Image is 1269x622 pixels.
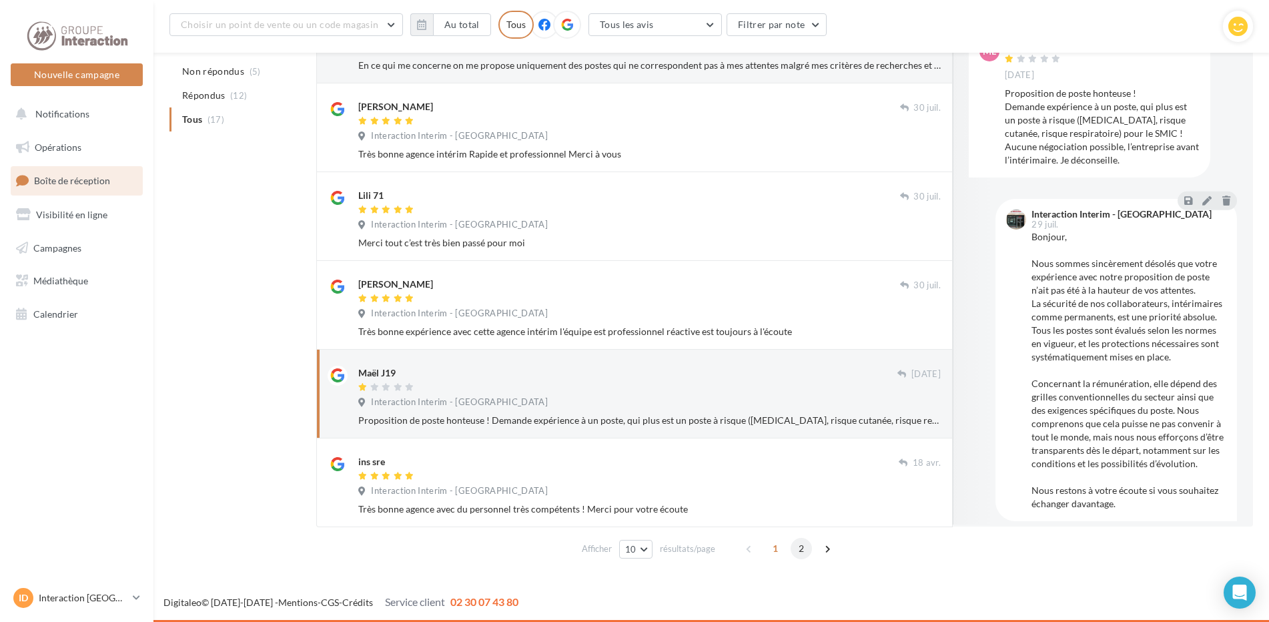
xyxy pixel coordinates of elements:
[358,59,941,72] div: En ce qui me concerne on me propose uniquement des postes qui ne correspondent pas à mes attentes...
[8,300,145,328] a: Calendrier
[8,166,145,195] a: Boîte de réception
[913,280,941,292] span: 30 juil.
[498,11,534,39] div: Tous
[33,308,78,320] span: Calendrier
[358,503,941,516] div: Très bonne agence avec du personnel très compétents ! Merci pour votre écoute
[278,597,318,608] a: Mentions
[358,455,385,469] div: ins sre
[33,275,88,286] span: Médiathèque
[588,13,722,36] button: Tous les avis
[371,308,548,320] span: Interaction Interim - [GEOGRAPHIC_DATA]
[358,100,433,113] div: [PERSON_NAME]
[371,219,548,231] span: Interaction Interim - [GEOGRAPHIC_DATA]
[8,234,145,262] a: Campagnes
[1005,69,1034,81] span: [DATE]
[765,538,786,559] span: 1
[358,414,941,427] div: Proposition de poste honteuse ! Demande expérience à un poste, qui plus est un poste à risque ([M...
[1031,230,1226,511] div: Bonjour, Nous sommes sincèrement désolés que votre expérience avec notre proposition de poste n’a...
[163,597,201,608] a: Digitaleo
[8,201,145,229] a: Visibilité en ligne
[625,544,637,555] span: 10
[1224,577,1256,609] div: Open Intercom Messenger
[911,368,941,380] span: [DATE]
[433,13,491,36] button: Au total
[410,13,491,36] button: Au total
[182,65,244,78] span: Non répondus
[1005,87,1200,167] div: Proposition de poste honteuse ! Demande expérience à un poste, qui plus est un poste à risque ([M...
[1031,220,1059,229] span: 29 juil.
[371,130,548,142] span: Interaction Interim - [GEOGRAPHIC_DATA]
[34,175,110,186] span: Boîte de réception
[8,133,145,162] a: Opérations
[727,13,827,36] button: Filtrer par note
[358,278,433,291] div: [PERSON_NAME]
[8,267,145,295] a: Médiathèque
[660,543,715,555] span: résultats/page
[39,591,127,605] p: Interaction [GEOGRAPHIC_DATA]
[181,19,378,30] span: Choisir un point de vente ou un code magasin
[913,102,941,114] span: 30 juil.
[913,457,941,469] span: 18 avr.
[11,63,143,86] button: Nouvelle campagne
[230,90,247,101] span: (12)
[371,396,548,408] span: Interaction Interim - [GEOGRAPHIC_DATA]
[358,236,941,250] div: Merci tout c’est très bien passé pour moi
[358,147,941,161] div: Très bonne agence intérim Rapide et professionnel Merci à vous
[11,585,143,611] a: ID Interaction [GEOGRAPHIC_DATA]
[321,597,339,608] a: CGS
[371,485,548,497] span: Interaction Interim - [GEOGRAPHIC_DATA]
[169,13,403,36] button: Choisir un point de vente ou un code magasin
[342,597,373,608] a: Crédits
[33,242,81,253] span: Campagnes
[182,89,226,102] span: Répondus
[450,595,518,608] span: 02 30 07 43 80
[600,19,654,30] span: Tous les avis
[19,591,28,605] span: ID
[8,100,140,128] button: Notifications
[35,108,89,119] span: Notifications
[1031,210,1212,219] div: Interaction Interim - [GEOGRAPHIC_DATA]
[358,189,384,202] div: Lili 71
[250,66,261,77] span: (5)
[358,325,941,338] div: Très bonne expérience avec cette agence intérim l'équipe est professionnel réactive est toujours ...
[36,209,107,220] span: Visibilité en ligne
[619,540,653,559] button: 10
[385,595,445,608] span: Service client
[582,543,612,555] span: Afficher
[358,366,396,380] div: Maël J19
[913,191,941,203] span: 30 juil.
[791,538,812,559] span: 2
[35,141,81,153] span: Opérations
[163,597,518,608] span: © [DATE]-[DATE] - - -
